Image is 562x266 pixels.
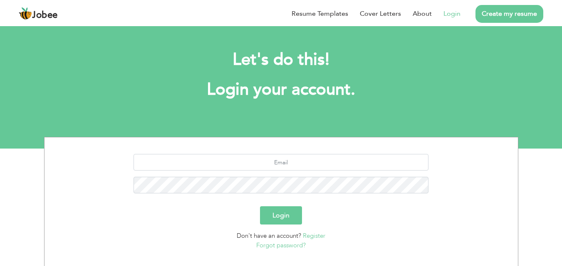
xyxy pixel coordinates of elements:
[57,49,506,71] h2: Let's do this!
[57,79,506,100] h1: Login your account.
[256,241,306,249] a: Forgot password?
[237,232,301,240] span: Don't have an account?
[32,11,58,20] span: Jobee
[292,9,348,19] a: Resume Templates
[413,9,432,19] a: About
[303,232,325,240] a: Register
[19,7,58,20] a: Jobee
[260,206,302,225] button: Login
[360,9,401,19] a: Cover Letters
[443,9,460,19] a: Login
[475,5,543,23] a: Create my resume
[19,7,32,20] img: jobee.io
[134,154,428,171] input: Email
